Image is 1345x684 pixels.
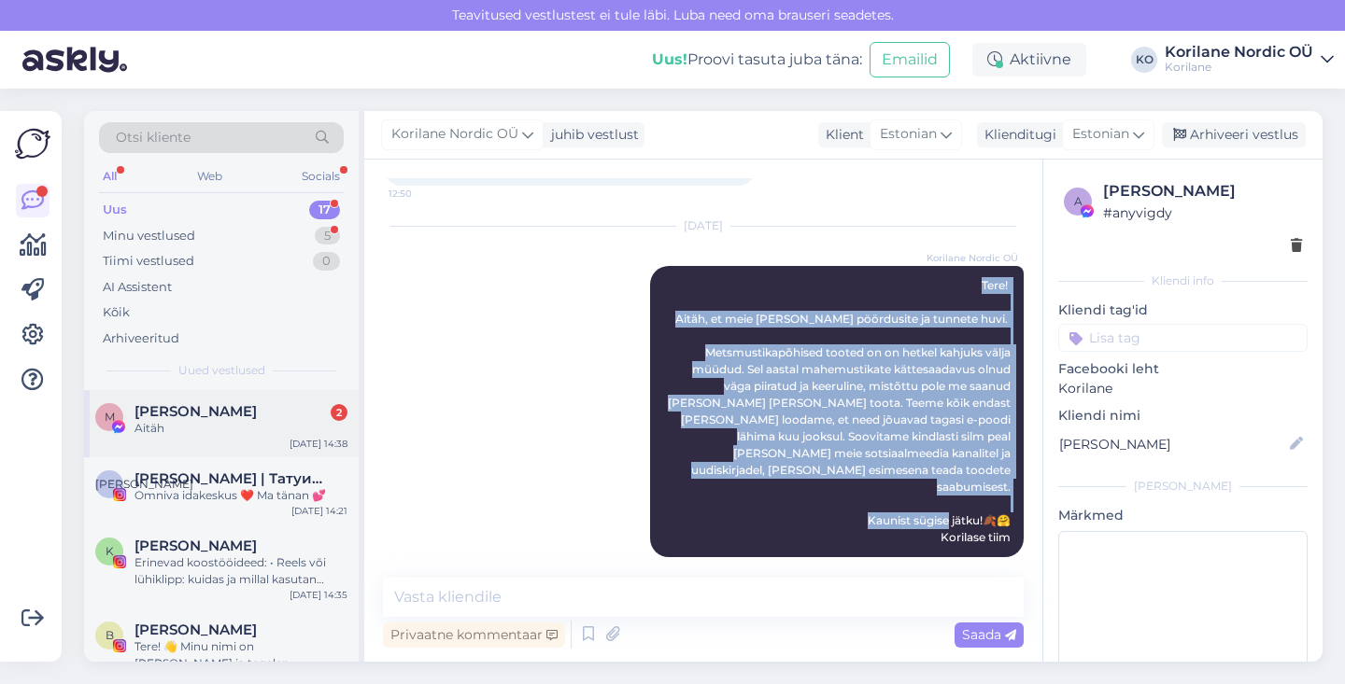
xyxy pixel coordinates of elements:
[1058,272,1308,289] div: Kliendi info
[544,125,639,145] div: juhib vestlust
[290,437,347,451] div: [DATE] 14:38
[298,164,344,188] div: Socials
[1103,202,1302,223] div: # anyvigdy
[134,470,329,487] span: АЛИНА | Татуированная мама, специалист по анализу рисунка
[95,477,193,491] span: [PERSON_NAME]
[105,410,115,424] span: M
[1058,359,1308,379] p: Facebooki leht
[134,537,257,554] span: Kristina Karu
[652,50,687,68] b: Uus!
[1165,60,1313,75] div: Korilane
[103,252,194,271] div: Tiimi vestlused
[946,558,1018,572] span: Nähtud ✓ 13:28
[1072,124,1129,145] span: Estonian
[962,626,1016,643] span: Saada
[178,362,265,379] span: Uued vestlused
[290,588,347,602] div: [DATE] 14:35
[880,124,937,145] span: Estonian
[291,504,347,518] div: [DATE] 14:21
[870,42,950,77] button: Emailid
[1162,122,1306,147] div: Arhiveeri vestlus
[927,251,1018,265] span: Korilane Nordic OÜ
[99,164,120,188] div: All
[106,544,114,558] span: K
[383,622,565,648] div: Privaatne kommentaar
[134,420,347,437] div: Aitäh
[1165,45,1334,75] a: Korilane Nordic OÜKorilane
[389,187,459,201] span: 12:50
[1103,180,1302,202] div: [PERSON_NAME]
[313,252,340,271] div: 0
[134,554,347,588] div: Erinevad koostööideed: • Reels või lühiklipp: kuidas ja millal kasutan Korilase tooteid oma igapä...
[1059,434,1286,454] input: Lisa nimi
[1074,194,1083,208] span: a
[331,404,347,421] div: 2
[1058,379,1308,398] p: Korilane
[1058,300,1308,320] p: Kliendi tag'id
[1058,324,1308,352] input: Lisa tag
[1131,47,1157,73] div: KO
[116,128,191,147] span: Otsi kliente
[383,217,1024,234] div: [DATE]
[1165,45,1313,60] div: Korilane Nordic OÜ
[309,201,340,219] div: 17
[134,403,257,420] span: Monika Hamadeh
[134,638,347,672] div: Tere! 👋 Minu nimi on [PERSON_NAME] ja tegelen sisuloomisega Instagramis ✨. Sooviksin teha koostöö...
[977,125,1056,145] div: Klienditugi
[103,201,127,219] div: Uus
[103,329,179,348] div: Arhiveeritud
[134,487,347,504] div: Omniva idakeskus ❤️ Ma tänan 💕
[972,43,1086,77] div: Aktiivne
[818,125,864,145] div: Klient
[106,628,114,642] span: B
[193,164,226,188] div: Web
[15,126,50,161] img: Askly Logo
[134,621,257,638] span: Brigita Taevere
[1058,406,1308,426] p: Kliendi nimi
[103,303,130,322] div: Kõik
[103,227,195,245] div: Minu vestlused
[391,124,518,145] span: Korilane Nordic OÜ
[1058,478,1308,495] div: [PERSON_NAME]
[315,227,340,245] div: 5
[1058,506,1308,525] p: Märkmed
[652,49,862,71] div: Proovi tasuta juba täna:
[103,278,172,297] div: AI Assistent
